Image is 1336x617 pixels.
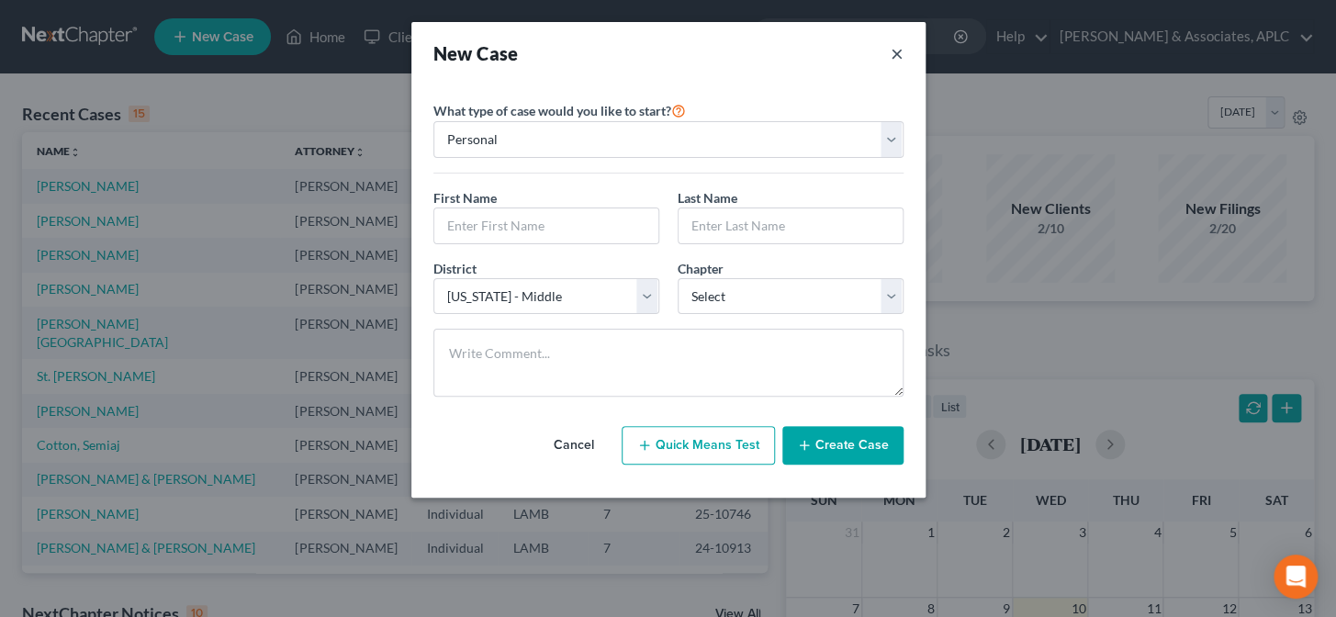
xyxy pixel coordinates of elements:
button: Cancel [533,427,614,464]
span: Chapter [678,261,724,276]
button: Quick Means Test [622,426,775,465]
label: What type of case would you like to start? [433,99,686,121]
span: First Name [433,190,497,206]
input: Enter First Name [434,208,658,243]
strong: New Case [433,42,519,64]
input: Enter Last Name [679,208,903,243]
div: Open Intercom Messenger [1274,555,1318,599]
button: Create Case [782,426,904,465]
span: Last Name [678,190,737,206]
button: × [891,40,904,66]
span: District [433,261,477,276]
